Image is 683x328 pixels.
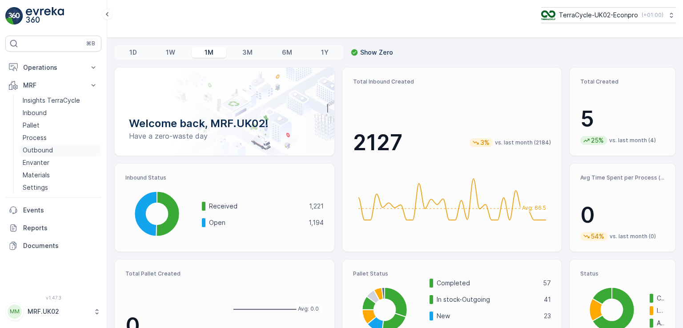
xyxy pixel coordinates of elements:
[541,10,555,20] img: terracycle_logo_wKaHoWT.png
[580,174,665,181] p: Avg Time Spent per Process (hr)
[23,241,98,250] p: Documents
[8,304,22,319] div: MM
[580,106,665,132] p: 5
[19,169,101,181] a: Materials
[353,78,551,85] p: Total Inbound Created
[23,108,47,117] p: Inbound
[166,48,175,57] p: 1W
[321,48,329,57] p: 1Y
[26,7,64,25] img: logo_light-DOdMpM7g.png
[19,107,101,119] a: Inbound
[282,48,292,57] p: 6M
[610,233,656,240] p: vs. last month (0)
[353,129,402,156] p: 2127
[23,81,84,90] p: MRF
[5,76,101,94] button: MRF
[205,48,213,57] p: 1M
[23,224,98,232] p: Reports
[28,307,89,316] p: MRF.UK02
[209,218,303,227] p: Open
[23,171,50,180] p: Materials
[129,131,320,141] p: Have a zero-waste day
[495,139,551,146] p: vs. last month (2184)
[19,156,101,169] a: Envanter
[5,201,101,219] a: Events
[590,136,605,145] p: 25%
[125,174,324,181] p: Inbound Status
[580,202,665,228] p: 0
[541,7,676,23] button: TerraCycle-UK02-Econpro(+01:00)
[5,237,101,255] a: Documents
[23,96,80,105] p: Insights TerraCycle
[309,218,324,227] p: 1,194
[23,133,47,142] p: Process
[23,121,40,130] p: Pallet
[657,306,665,315] p: In progress
[209,202,303,211] p: Received
[559,11,638,20] p: TerraCycle-UK02-Econpro
[23,206,98,215] p: Events
[437,312,538,320] p: New
[5,219,101,237] a: Reports
[19,119,101,132] a: Pallet
[23,158,49,167] p: Envanter
[5,7,23,25] img: logo
[23,183,48,192] p: Settings
[242,48,253,57] p: 3M
[5,295,101,300] span: v 1.47.3
[657,319,665,328] p: Approved
[125,270,221,277] p: Total Pallet Created
[590,232,605,241] p: 54%
[19,132,101,144] a: Process
[479,138,490,147] p: 3%
[129,116,320,131] p: Welcome back, MRF.UK02!
[544,312,551,320] p: 23
[657,294,665,303] p: Completed
[580,270,665,277] p: Status
[309,202,324,211] p: 1,221
[580,78,665,85] p: Total Created
[437,295,538,304] p: In stock-Outgoing
[5,59,101,76] button: Operations
[19,94,101,107] a: Insights TerraCycle
[129,48,137,57] p: 1D
[86,40,95,47] p: ⌘B
[23,146,53,155] p: Outbound
[543,279,551,288] p: 57
[19,181,101,194] a: Settings
[642,12,663,19] p: ( +01:00 )
[609,137,656,144] p: vs. last month (4)
[353,270,551,277] p: Pallet Status
[19,144,101,156] a: Outbound
[5,302,101,321] button: MMMRF.UK02
[23,63,84,72] p: Operations
[360,48,393,57] p: Show Zero
[437,279,538,288] p: Completed
[544,295,551,304] p: 41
